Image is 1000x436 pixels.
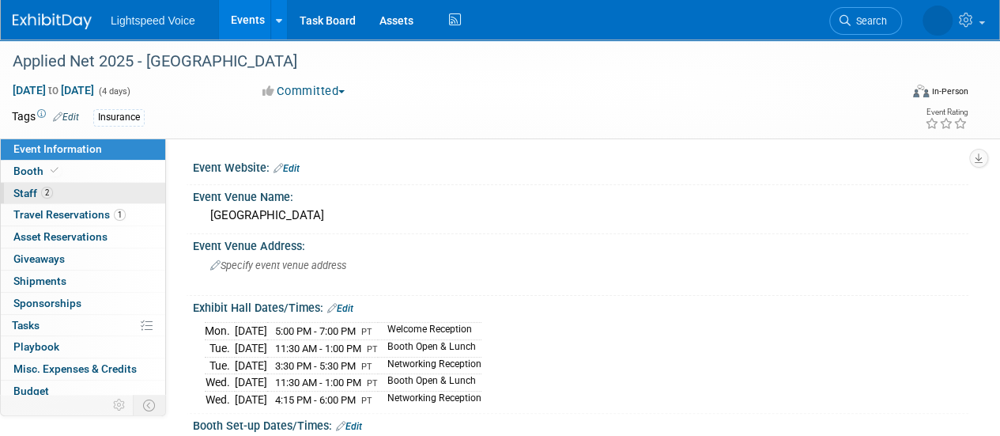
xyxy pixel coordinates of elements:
[378,340,481,358] td: Booth Open & Lunch
[41,187,53,199] span: 2
[13,142,102,155] span: Event Information
[235,374,267,392] td: [DATE]
[931,85,968,97] div: In-Person
[829,7,902,35] a: Search
[1,161,165,182] a: Booth
[205,323,235,340] td: Mon.
[913,85,929,97] img: Format-Inperson.png
[275,377,361,389] span: 11:30 AM - 1:00 PM
[106,395,134,415] td: Personalize Event Tab Strip
[1,315,165,336] a: Tasks
[1,358,165,380] a: Misc. Expenses & Credits
[53,112,79,123] a: Edit
[12,319,40,332] span: Tasks
[361,327,372,337] span: PT
[205,340,235,358] td: Tue.
[46,84,61,97] span: to
[1,204,165,226] a: Travel Reservations1
[275,360,356,372] span: 3:30 PM - 5:30 PM
[97,86,130,97] span: (4 days)
[205,374,235,392] td: Wed.
[205,203,957,228] div: [GEOGRAPHIC_DATA]
[13,187,53,199] span: Staff
[367,344,378,354] span: PT
[378,374,481,392] td: Booth Open & Lunch
[235,391,267,408] td: [DATE]
[134,395,166,415] td: Toggle Event Tabs
[361,396,372,406] span: PT
[275,325,356,337] span: 5:00 PM - 7:00 PM
[1,336,165,358] a: Playbook
[114,209,126,221] span: 1
[327,303,353,314] a: Edit
[13,340,59,353] span: Playbook
[235,357,267,374] td: [DATE]
[13,275,66,287] span: Shipments
[13,230,108,243] span: Asset Reservations
[257,83,351,100] button: Committed
[13,297,81,309] span: Sponsorships
[361,362,372,372] span: PT
[378,323,481,340] td: Welcome Reception
[13,165,62,177] span: Booth
[235,323,267,340] td: [DATE]
[13,362,137,375] span: Misc. Expenses & Credits
[12,108,79,127] td: Tags
[336,421,362,432] a: Edit
[93,109,145,126] div: Insurance
[210,260,346,271] span: Specify event venue address
[1,226,165,248] a: Asset Reservations
[1,293,165,314] a: Sponsorships
[1,381,165,402] a: Budget
[13,252,65,265] span: Giveaways
[12,83,95,97] span: [DATE] [DATE]
[13,13,92,29] img: ExhibitDay
[828,82,968,106] div: Event Format
[205,357,235,374] td: Tue.
[274,163,300,174] a: Edit
[275,343,361,354] span: 11:30 AM - 1:00 PM
[851,15,887,27] span: Search
[111,14,195,27] span: Lightspeed Voice
[51,166,58,175] i: Booth reservation complete
[193,414,968,434] div: Booth Set-up Dates/Times:
[193,185,968,205] div: Event Venue Name:
[378,391,481,408] td: Networking Reception
[923,6,953,36] img: Alexis Snowbarger
[1,248,165,270] a: Giveaways
[13,208,126,221] span: Travel Reservations
[925,108,968,116] div: Event Rating
[193,156,968,176] div: Event Website:
[7,47,887,76] div: Applied Net 2025 - [GEOGRAPHIC_DATA]
[1,138,165,160] a: Event Information
[193,234,968,254] div: Event Venue Address:
[378,357,481,374] td: Networking Reception
[205,391,235,408] td: Wed.
[275,394,356,406] span: 4:15 PM - 6:00 PM
[367,378,378,389] span: PT
[235,340,267,358] td: [DATE]
[193,296,968,317] div: Exhibit Hall Dates/Times:
[13,385,49,397] span: Budget
[1,271,165,292] a: Shipments
[1,183,165,204] a: Staff2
